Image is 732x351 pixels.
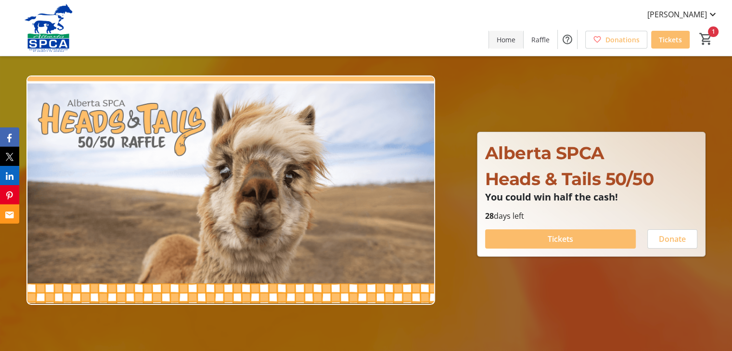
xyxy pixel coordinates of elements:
span: [PERSON_NAME] [647,9,707,20]
span: Donations [605,35,640,45]
img: Alberta SPCA's Logo [6,4,91,52]
button: [PERSON_NAME] [640,7,726,22]
span: Heads & Tails 50/50 [485,168,654,189]
img: Campaign CTA Media Photo [26,75,435,305]
span: Tickets [659,35,682,45]
a: Home [489,31,523,49]
button: Cart [697,30,715,48]
span: Alberta SPCA [485,142,604,163]
button: Help [558,30,577,49]
p: days left [485,210,697,222]
span: Tickets [548,233,573,245]
span: Home [497,35,515,45]
a: Tickets [651,31,690,49]
span: Donate [659,233,686,245]
a: Raffle [524,31,557,49]
button: Donate [647,229,697,249]
span: 28 [485,211,494,221]
p: You could win half the cash! [485,192,697,202]
a: Donations [585,31,647,49]
span: Raffle [531,35,550,45]
button: Tickets [485,229,636,249]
